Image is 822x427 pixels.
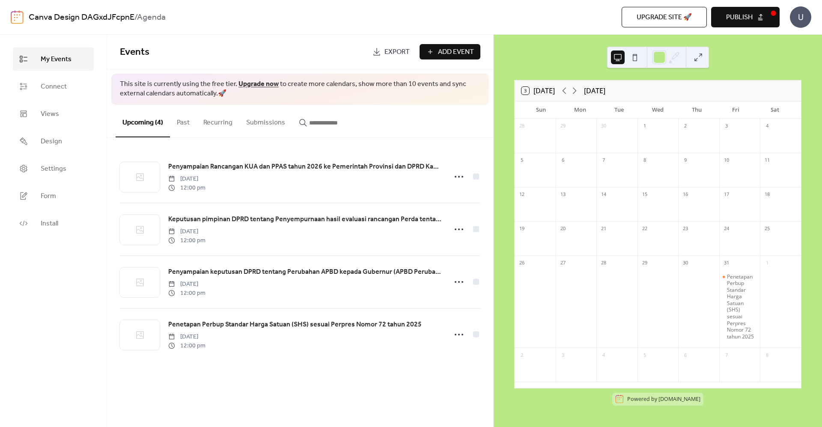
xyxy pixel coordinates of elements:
a: My Events [13,47,94,71]
div: 23 [681,224,690,234]
div: 8 [640,156,649,165]
a: Penyampaian Rancangan KUA dan PPAS tahun 2026 ke Pemerintah Provinsi dan DPRD Kabupaten [GEOGRAPH... [168,161,442,172]
div: 26 [517,258,527,268]
span: Views [41,109,59,119]
span: Penyampaian Rancangan KUA dan PPAS tahun 2026 ke Pemerintah Provinsi dan DPRD Kabupaten [GEOGRAPH... [168,162,442,172]
a: Views [13,102,94,125]
div: 21 [599,224,608,234]
div: [DATE] [584,86,605,96]
button: Upgrade site 🚀 [622,7,707,27]
span: Design [41,136,62,147]
div: Mon [560,101,599,119]
div: 8 [762,350,772,360]
button: 3[DATE] [518,85,558,97]
div: Penetapan Perbup Standar Harga Satuan (SHS) sesuai Perpres Nomor 72 tahun 2025 [727,273,757,340]
span: [DATE] [168,332,205,341]
div: 1 [640,122,649,131]
div: 20 [558,224,568,234]
a: Penyampaian keputusan DPRD tentang Perubahan APBD kepada Gubernur (APBD Perubahan ditetapkan) [168,267,442,278]
span: Events [120,43,149,62]
div: Sun [521,101,560,119]
div: 14 [599,190,608,199]
div: Sat [755,101,794,119]
div: 5 [517,156,527,165]
a: Install [13,212,94,235]
span: [DATE] [168,175,205,184]
div: Fri [716,101,755,119]
div: 15 [640,190,649,199]
span: 12:00 pm [168,341,205,350]
span: My Events [41,54,71,65]
span: Connect [41,82,67,92]
span: Install [41,219,58,229]
div: 12 [517,190,527,199]
div: 2 [681,122,690,131]
a: Keputusan pimpinan DPRD tentang Penyempurnaan hasil evaluasi rancangan Perda tentang Perubahan AP... [168,214,442,225]
button: Publish [711,7,780,27]
a: Upgrade now [238,77,279,91]
div: 10 [722,156,731,165]
div: 28 [599,258,608,268]
div: 7 [722,350,731,360]
div: 2 [517,350,527,360]
div: Thu [677,101,716,119]
div: 3 [722,122,731,131]
span: [DATE] [168,280,205,289]
div: Powered by [627,395,700,403]
div: U [790,6,811,28]
div: 28 [517,122,527,131]
div: 22 [640,224,649,234]
div: Penetapan Perbup Standar Harga Satuan (SHS) sesuai Perpres Nomor 72 tahun 2025 [719,273,760,340]
a: Connect [13,75,94,98]
span: Export [384,47,410,57]
a: Export [366,44,416,59]
span: [DATE] [168,227,205,236]
span: Upgrade site 🚀 [637,12,692,23]
div: 11 [762,156,772,165]
div: 24 [722,224,731,234]
button: Upcoming (4) [116,105,170,137]
div: Tue [599,101,638,119]
button: Submissions [239,105,292,136]
div: 31 [722,258,731,268]
div: 4 [599,350,608,360]
span: This site is currently using the free tier. to create more calendars, show more than 10 events an... [120,80,480,99]
span: 12:00 pm [168,184,205,193]
div: 27 [558,258,568,268]
div: 4 [762,122,772,131]
div: 30 [681,258,690,268]
span: Penetapan Perbup Standar Harga Satuan (SHS) sesuai Perpres Nomor 72 tahun 2025 [168,320,422,330]
div: 1 [762,258,772,268]
a: Penetapan Perbup Standar Harga Satuan (SHS) sesuai Perpres Nomor 72 tahun 2025 [168,319,422,330]
div: Wed [638,101,677,119]
span: 12:00 pm [168,289,205,298]
span: Settings [41,164,66,174]
div: 6 [558,156,568,165]
div: 30 [599,122,608,131]
a: Settings [13,157,94,180]
span: Add Event [438,47,474,57]
div: 13 [558,190,568,199]
div: 19 [517,224,527,234]
b: / [134,9,137,26]
button: Recurring [197,105,239,136]
b: Agenda [137,9,166,26]
div: 3 [558,350,568,360]
a: Canva Design DAGxdJFcpnE [29,9,134,26]
a: Form [13,184,94,208]
button: Past [170,105,197,136]
a: [DOMAIN_NAME] [658,395,700,403]
div: 29 [640,258,649,268]
div: 6 [681,350,690,360]
div: 9 [681,156,690,165]
div: 7 [599,156,608,165]
span: Form [41,191,56,202]
span: 12:00 pm [168,236,205,245]
button: Add Event [420,44,480,59]
div: 25 [762,224,772,234]
div: 5 [640,350,649,360]
div: 18 [762,190,772,199]
div: 17 [722,190,731,199]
